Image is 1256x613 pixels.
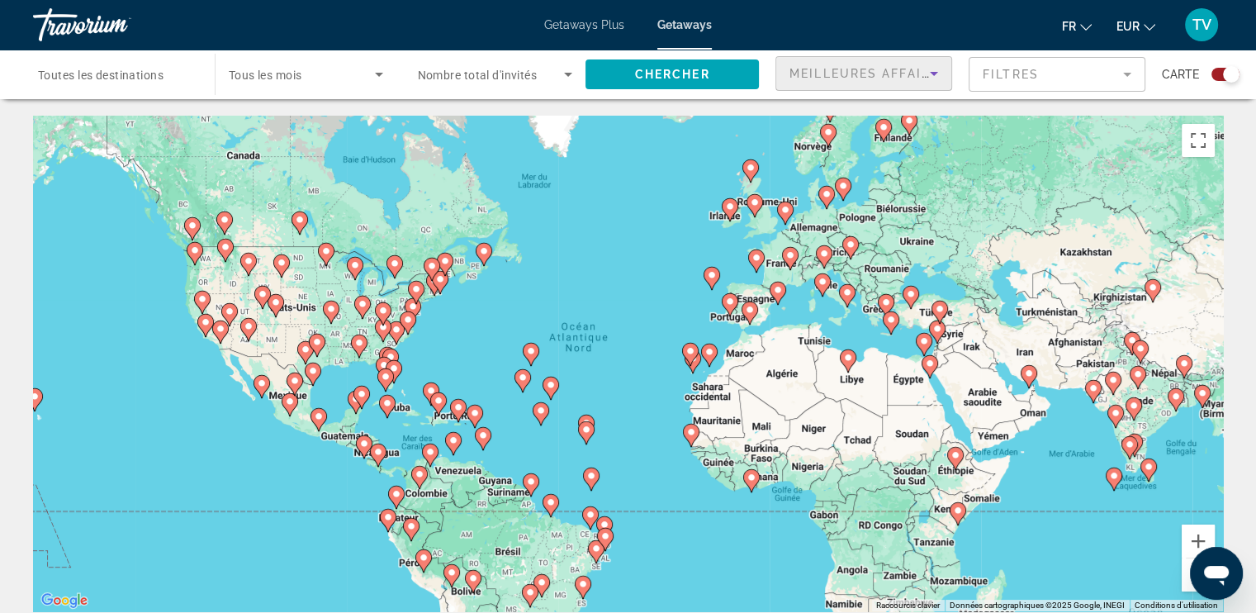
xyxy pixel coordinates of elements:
[1182,558,1215,592] button: Zoom arrière
[1116,20,1140,33] span: EUR
[1180,7,1223,42] button: User Menu
[37,590,92,611] a: Ouvrir cette zone dans Google Maps (dans une nouvelle fenêtre)
[37,590,92,611] img: Google
[229,69,302,82] span: Tous les mois
[418,69,538,82] span: Nombre total d'invités
[1116,14,1155,38] button: Change currency
[969,56,1145,93] button: Filter
[876,600,940,611] button: Raccourcis clavier
[38,69,164,82] span: Toutes les destinations
[33,3,198,46] a: Travorium
[657,18,712,31] a: Getaways
[635,68,710,81] span: Chercher
[585,59,759,89] button: Chercher
[544,18,624,31] a: Getaways Plus
[789,64,938,83] mat-select: Sort by
[950,601,1125,610] span: Données cartographiques ©2025 Google, INEGI
[1062,14,1092,38] button: Change language
[1192,17,1211,33] span: TV
[1062,20,1076,33] span: fr
[789,67,948,80] span: Meilleures affaires
[1135,601,1218,610] a: Conditions d'utilisation (s'ouvre dans un nouvel onglet)
[1182,124,1215,157] button: Passer en plein écran
[1182,525,1215,558] button: Zoom avant
[1162,63,1199,86] span: Carte
[1190,547,1243,600] iframe: Bouton de lancement de la fenêtre de messagerie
